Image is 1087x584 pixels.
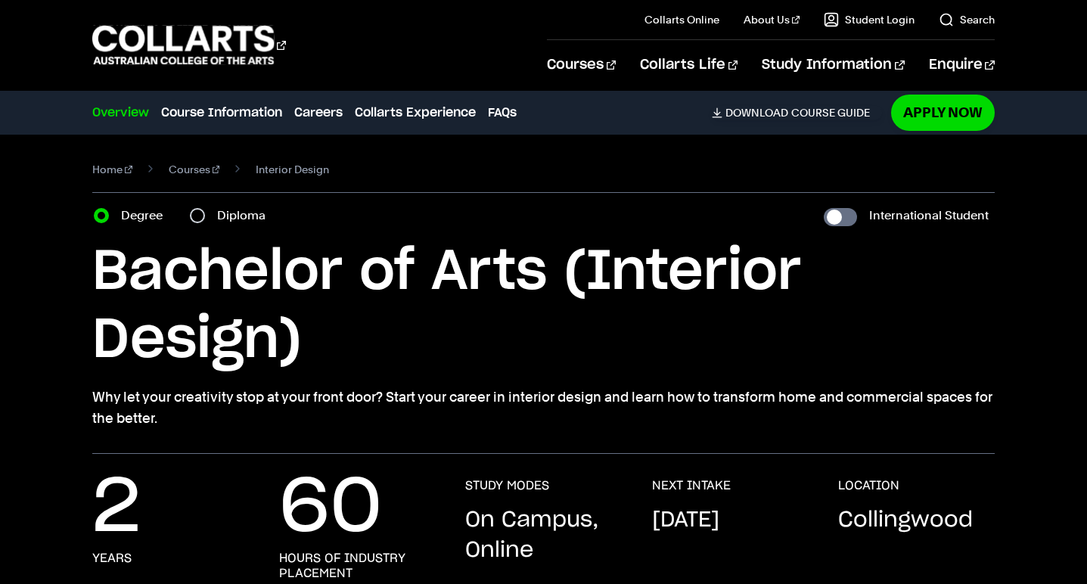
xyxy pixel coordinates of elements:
a: Study Information [762,40,904,90]
p: Why let your creativity stop at your front door? Start your career in interior design and learn h... [92,387,995,429]
a: Apply Now [891,95,995,130]
p: Collingwood [838,505,973,536]
p: 2 [92,478,141,539]
a: Enquire [929,40,995,90]
span: Download [725,106,788,120]
p: [DATE] [652,505,719,536]
a: Careers [294,104,343,122]
a: Collarts Experience [355,104,476,122]
span: Interior Design [256,159,329,180]
a: Overview [92,104,149,122]
h3: STUDY MODES [465,478,549,493]
a: Collarts Life [640,40,738,90]
p: On Campus, Online [465,505,622,566]
a: About Us [744,12,800,27]
a: Collarts Online [644,12,719,27]
a: Courses [169,159,220,180]
h3: years [92,551,132,566]
div: Go to homepage [92,23,286,67]
a: Courses [547,40,616,90]
p: 60 [279,478,382,539]
a: Course Information [161,104,282,122]
h3: LOCATION [838,478,899,493]
label: International Student [869,205,989,226]
a: Home [92,159,132,180]
a: Student Login [824,12,915,27]
h3: hours of industry placement [279,551,436,581]
a: DownloadCourse Guide [712,106,882,120]
h1: Bachelor of Arts (Interior Design) [92,238,995,374]
h3: NEXT INTAKE [652,478,731,493]
a: FAQs [488,104,517,122]
label: Diploma [217,205,275,226]
label: Degree [121,205,172,226]
a: Search [939,12,995,27]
